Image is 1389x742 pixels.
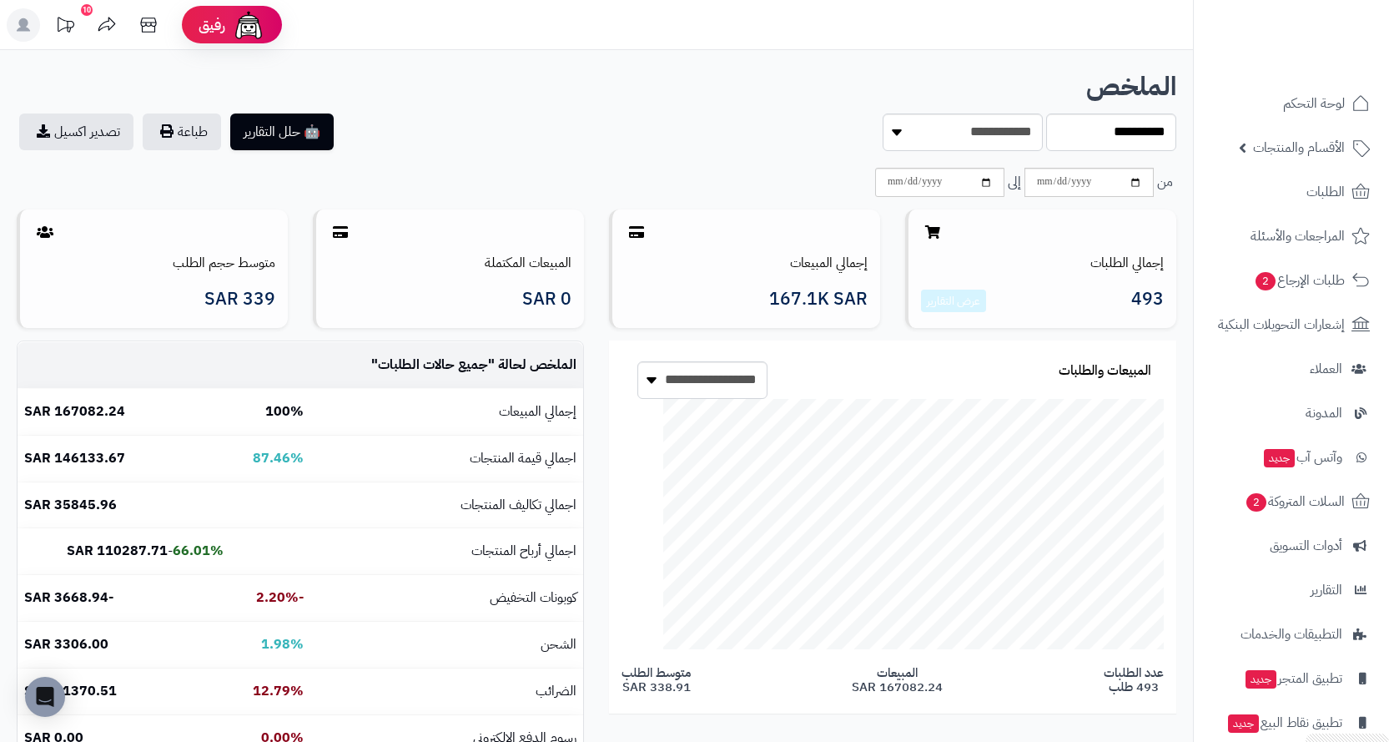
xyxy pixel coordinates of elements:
[44,8,86,46] a: تحديثات المنصة
[1204,437,1379,477] a: وآتس آبجديد
[1204,83,1379,124] a: لوحة التحكم
[310,575,583,621] td: كوبونات التخفيض
[1246,493,1266,512] span: 2
[24,495,117,515] b: 35845.96 SAR
[261,634,304,654] b: 1.98%
[24,681,117,701] b: 21370.51 SAR
[1008,173,1021,192] span: إلى
[1311,578,1342,602] span: التقارير
[1204,172,1379,212] a: الطلبات
[485,253,571,273] a: المبيعات المكتملة
[310,482,583,528] td: اجمالي تكاليف المنتجات
[1204,393,1379,433] a: المدونة
[1157,173,1173,192] span: من
[18,528,230,574] td: -
[24,588,113,608] b: -3668.94 SAR
[1306,401,1342,425] span: المدونة
[1204,614,1379,654] a: التطبيقات والخدمات
[1253,136,1345,159] span: الأقسام والمنتجات
[310,436,583,482] td: اجمالي قيمة المنتجات
[1251,225,1345,248] span: المراجعات والأسئلة
[253,681,304,701] b: 12.79%
[256,588,304,608] b: -2.20%
[24,634,108,654] b: 3306.00 SAR
[790,253,868,273] a: إجمالي المبيعات
[769,290,868,309] span: 167.1K SAR
[1306,180,1345,204] span: الطلبات
[927,292,980,310] a: عرض التقارير
[1218,313,1345,336] span: إشعارات التحويلات البنكية
[378,355,488,375] span: جميع حالات الطلبات
[622,666,691,694] span: متوسط الطلب 338.91 SAR
[1059,364,1151,379] h3: المبيعات والطلبات
[1228,714,1259,733] span: جديد
[1270,534,1342,558] span: أدوات التسويق
[24,448,125,468] b: 146133.67 SAR
[1254,269,1345,292] span: طلبات الإرجاع
[67,541,168,561] b: 110287.71 SAR
[230,114,334,150] button: 🤖 حلل التقارير
[1283,92,1345,115] span: لوحة التحكم
[1264,449,1295,467] span: جديد
[199,15,225,35] span: رفيق
[1256,272,1276,290] span: 2
[1310,357,1342,381] span: العملاء
[1204,659,1379,699] a: تطبيق المتجرجديد
[1086,67,1176,106] b: الملخص
[1131,290,1164,313] span: 493
[522,290,571,309] span: 0 SAR
[81,4,93,16] div: 10
[1226,711,1342,734] span: تطبيق نقاط البيع
[1244,667,1342,690] span: تطبيق المتجر
[1090,253,1164,273] a: إجمالي الطلبات
[232,8,265,42] img: ai-face.png
[265,401,304,421] b: 100%
[24,401,125,421] b: 167082.24 SAR
[310,669,583,714] td: الضرائب
[1241,623,1342,646] span: التطبيقات والخدمات
[1204,349,1379,389] a: العملاء
[1246,670,1276,689] span: جديد
[310,528,583,574] td: اجمالي أرباح المنتجات
[1204,570,1379,610] a: التقارير
[1204,482,1379,522] a: السلات المتروكة2
[310,622,583,668] td: الشحن
[310,342,583,388] td: الملخص لحالة " "
[173,253,275,273] a: متوسط حجم الطلب
[1204,216,1379,256] a: المراجعات والأسئلة
[310,389,583,435] td: إجمالي المبيعات
[1245,490,1345,513] span: السلات المتروكة
[253,448,304,468] b: 87.46%
[1276,47,1373,82] img: logo-2.png
[1104,666,1164,694] span: عدد الطلبات 493 طلب
[204,290,275,309] span: 339 SAR
[1204,305,1379,345] a: إشعارات التحويلات البنكية
[143,114,221,150] button: طباعة
[1262,446,1342,469] span: وآتس آب
[25,677,65,717] div: Open Intercom Messenger
[173,541,224,561] b: 66.01%
[1204,526,1379,566] a: أدوات التسويق
[19,114,133,150] a: تصدير اكسيل
[1204,260,1379,300] a: طلبات الإرجاع2
[852,666,943,694] span: المبيعات 167082.24 SAR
